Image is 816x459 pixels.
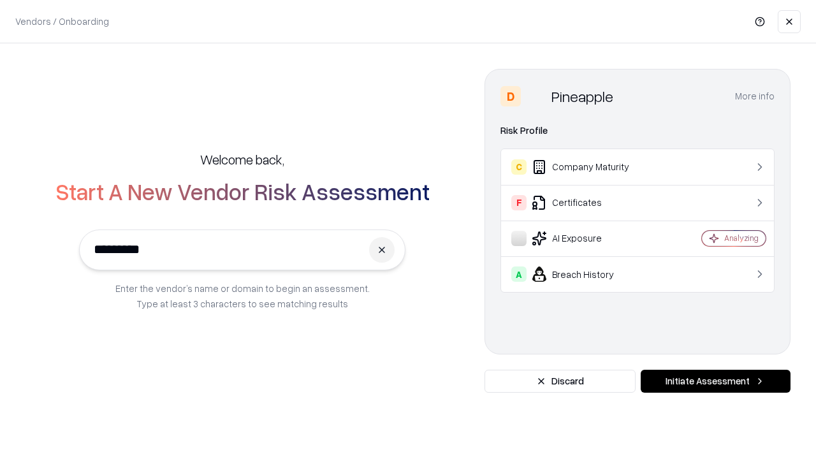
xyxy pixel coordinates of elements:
[511,195,664,210] div: Certificates
[200,150,284,168] h5: Welcome back,
[526,86,546,106] img: Pineapple
[55,178,430,204] h2: Start A New Vendor Risk Assessment
[511,231,664,246] div: AI Exposure
[511,159,527,175] div: C
[511,159,664,175] div: Company Maturity
[511,266,664,282] div: Breach History
[735,85,775,108] button: More info
[511,195,527,210] div: F
[724,233,759,244] div: Analyzing
[511,266,527,282] div: A
[500,123,775,138] div: Risk Profile
[500,86,521,106] div: D
[15,15,109,28] p: Vendors / Onboarding
[115,280,370,311] p: Enter the vendor’s name or domain to begin an assessment. Type at least 3 characters to see match...
[641,370,790,393] button: Initiate Assessment
[484,370,636,393] button: Discard
[551,86,613,106] div: Pineapple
